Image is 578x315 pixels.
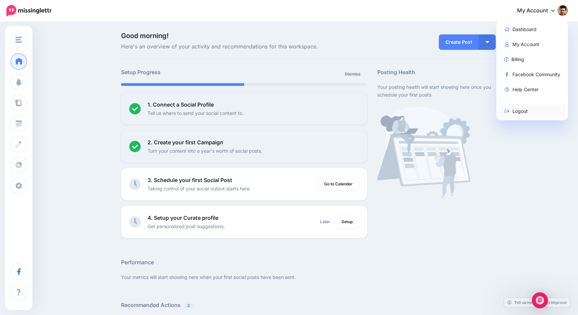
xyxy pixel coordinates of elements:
[121,301,496,309] h5: Recommended Actions
[129,141,141,152] img: checked-circle.png
[335,216,359,228] a: Setup
[148,177,232,183] b: 3. Schedule your first Social Post
[499,23,566,36] a: Dashboard
[377,83,495,99] p: Your posting health will start showing here once you schedule your first posts.
[148,185,251,192] p: Taking control of your social output starts here.
[499,38,566,51] a: My Account
[499,53,566,66] a: Billing
[121,68,244,76] h5: Setup Progress
[6,5,52,16] img: Missinglettr
[121,273,496,281] p: Your metrics will start showing here when your first social posts have been sent.
[317,178,359,190] a: Go to Calendar
[499,83,566,96] a: Help Center
[121,42,368,51] span: Here's an overview of your activity and recommendations for this workspace.
[499,105,566,118] a: Logout
[129,103,141,115] img: checked-circle.png
[377,107,471,197] img: calendar-waiting.png
[148,222,225,230] p: Get personalized post suggestions.
[439,34,479,50] a: Create Post
[184,302,193,309] span: 2
[121,258,496,267] h5: Performance
[121,32,169,40] span: Good morning!
[510,3,568,19] a: My Account
[148,214,218,221] b: 4. Setup your Curate profile
[148,147,262,155] p: Turn your content into a year's worth of social posts.
[15,37,22,43] img: menu.png
[377,68,495,76] h5: Posting Health
[341,68,365,80] a: Dismiss
[129,216,141,228] img: clock-grey.png
[316,216,334,228] a: Later
[148,109,244,117] p: Tell us where to send your social content to.
[148,139,223,146] b: 2. Create your first Campaign
[504,57,509,62] img: revenue-blue.png
[129,178,141,190] img: clock-grey.png
[486,41,489,43] img: arrow-down-white.png
[504,298,570,307] a: Tell us how we can improve
[532,292,548,308] div: Open Intercom Messenger
[499,68,566,81] a: Facebook Community
[148,101,214,108] b: 1. Connect a Social Profile
[496,20,568,120] div: My Account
